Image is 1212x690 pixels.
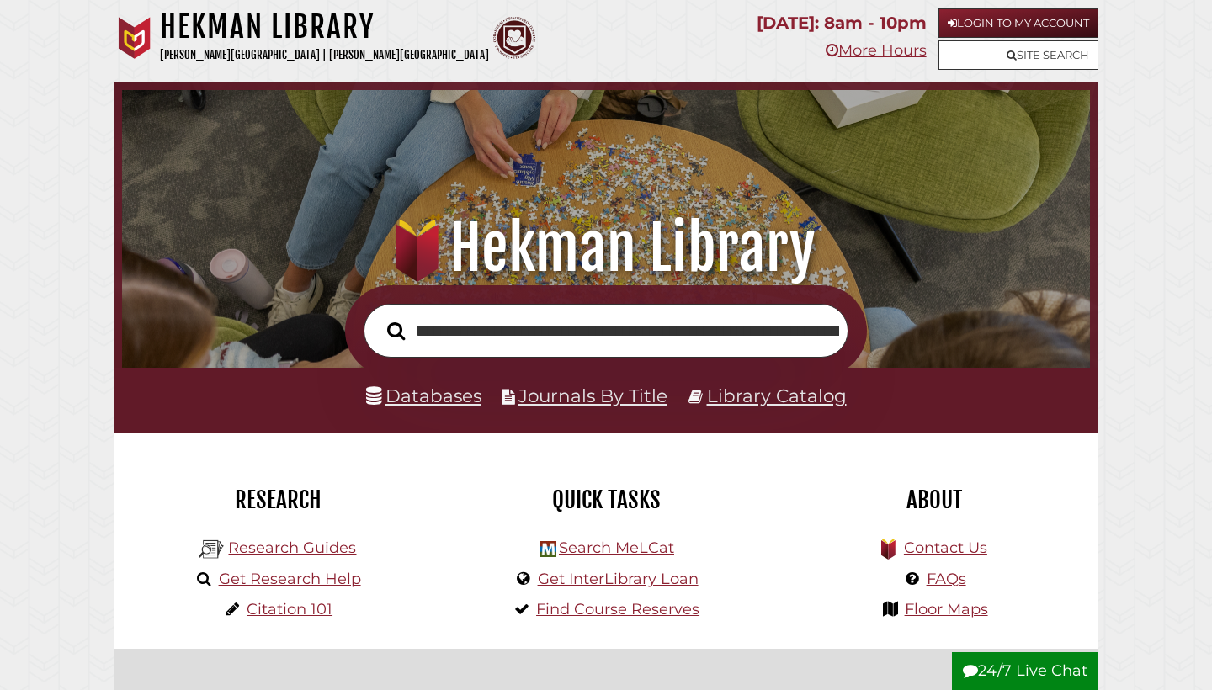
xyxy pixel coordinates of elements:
button: Search [379,317,413,345]
h1: Hekman Library [141,211,1072,285]
a: Citation 101 [247,600,332,618]
h2: About [783,486,1086,514]
a: Site Search [938,40,1098,70]
a: Find Course Reserves [536,600,699,618]
a: Floor Maps [905,600,988,618]
a: FAQs [927,570,966,588]
a: More Hours [826,41,927,60]
a: Login to My Account [938,8,1098,38]
h2: Research [126,486,429,514]
img: Hekman Library Logo [199,537,224,562]
img: Calvin Theological Seminary [493,17,535,59]
img: Hekman Library Logo [540,541,556,557]
a: Search MeLCat [559,539,674,557]
a: Get Research Help [219,570,361,588]
p: [DATE]: 8am - 10pm [757,8,927,38]
a: Databases [366,385,481,406]
i: Search [387,321,405,340]
p: [PERSON_NAME][GEOGRAPHIC_DATA] | [PERSON_NAME][GEOGRAPHIC_DATA] [160,45,489,65]
a: Get InterLibrary Loan [538,570,699,588]
a: Library Catalog [707,385,847,406]
h1: Hekman Library [160,8,489,45]
img: Calvin University [114,17,156,59]
a: Research Guides [228,539,356,557]
a: Contact Us [904,539,987,557]
h2: Quick Tasks [454,486,757,514]
a: Journals By Title [518,385,667,406]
